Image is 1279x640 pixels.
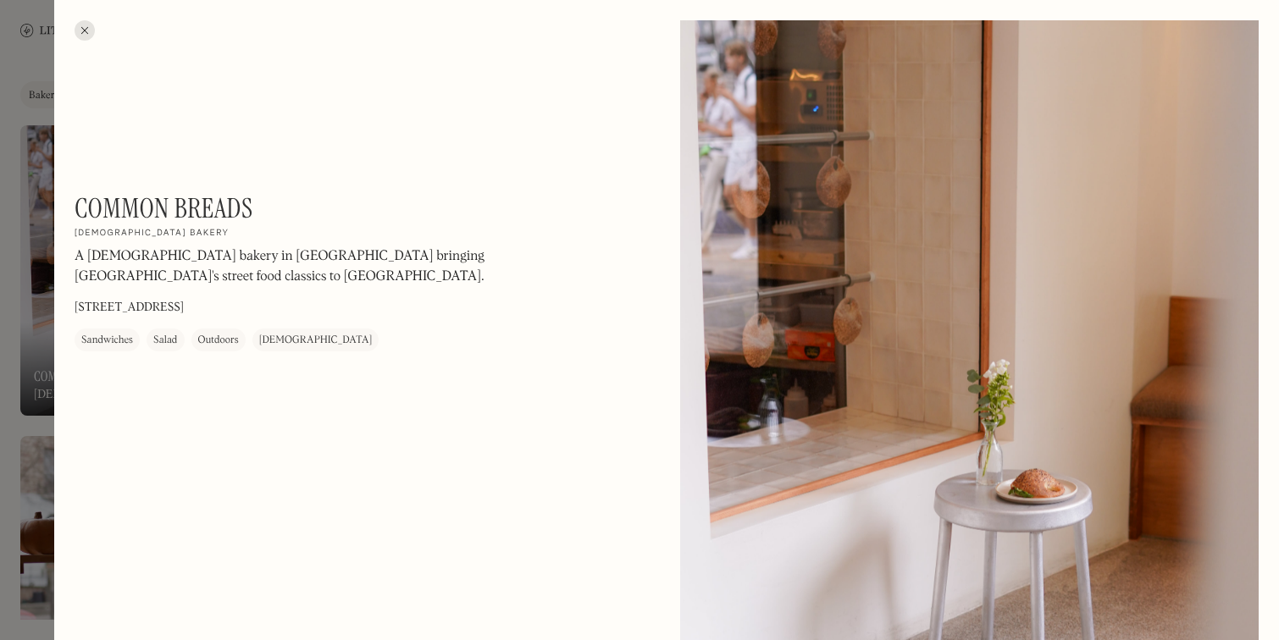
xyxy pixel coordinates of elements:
div: [DEMOGRAPHIC_DATA] [259,332,373,349]
div: Salad [153,332,177,349]
div: Outdoors [198,332,239,349]
h1: Common Breads [75,192,253,224]
div: Sandwiches [81,332,133,349]
h2: [DEMOGRAPHIC_DATA] bakery [75,228,229,240]
p: [STREET_ADDRESS] [75,299,184,317]
p: A [DEMOGRAPHIC_DATA] bakery in [GEOGRAPHIC_DATA] bringing [GEOGRAPHIC_DATA]'s street food classic... [75,246,532,287]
